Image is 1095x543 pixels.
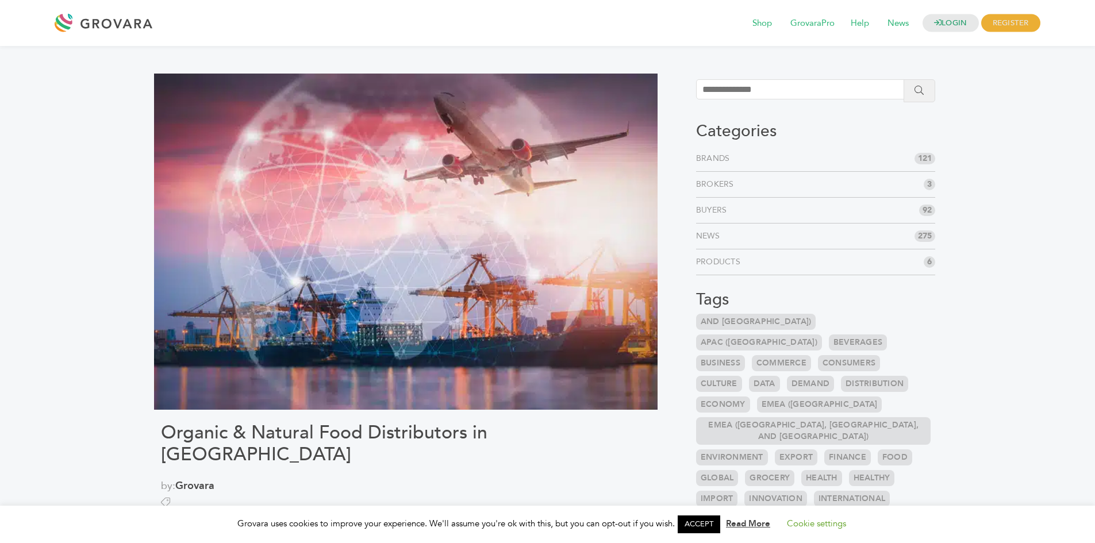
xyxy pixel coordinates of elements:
a: Shop [744,17,780,30]
span: 6 [924,256,935,268]
span: Help [843,13,877,34]
a: Finance [824,449,871,465]
a: Cookie settings [787,518,846,529]
a: APAC ([GEOGRAPHIC_DATA]) [696,334,822,351]
a: Beverages [829,334,887,351]
a: News [879,17,917,30]
a: Culture [696,376,742,392]
a: Global [696,470,739,486]
a: Read More [726,518,770,529]
a: Demand [787,376,835,392]
a: Data [749,376,780,392]
a: Commerce [752,355,811,371]
a: EMEA ([GEOGRAPHIC_DATA] [757,396,882,413]
a: LOGIN [923,14,979,32]
a: GrovaraPro [782,17,843,30]
a: Healthy [849,470,895,486]
h3: Tags [696,290,936,310]
a: Import [696,491,738,507]
a: Business [696,355,745,371]
a: Innovation [744,491,807,507]
a: EMEA ([GEOGRAPHIC_DATA], [GEOGRAPHIC_DATA], and [GEOGRAPHIC_DATA]) [696,417,931,445]
span: 121 [915,153,935,164]
span: REGISTER [981,14,1040,32]
a: International [814,491,890,507]
a: News [696,230,724,242]
a: Environment [696,449,768,465]
a: Brokers [696,179,739,190]
a: Products [696,256,745,268]
a: and [GEOGRAPHIC_DATA]) [696,314,816,330]
a: Brands [696,153,735,164]
a: Food [878,449,912,465]
span: 3 [924,179,935,190]
a: Health [801,470,842,486]
span: 275 [915,230,935,242]
h3: Categories [696,122,936,141]
a: Buyers [696,205,732,216]
a: Distribution [841,376,908,392]
h1: Organic & Natural Food Distributors in [GEOGRAPHIC_DATA] [161,422,651,466]
span: Grovara uses cookies to improve your experience. We'll assume you're ok with this, but you can op... [237,518,858,529]
a: Export [775,449,818,465]
a: Grocery [745,470,794,486]
span: Shop [744,13,780,34]
a: Economy [696,396,750,413]
a: ACCEPT [678,515,720,533]
a: Help [843,17,877,30]
span: GrovaraPro [782,13,843,34]
a: Grovara [175,479,214,493]
span: News [879,13,917,34]
span: 92 [919,205,935,216]
a: Consumers [818,355,880,371]
span: by: [161,478,651,494]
